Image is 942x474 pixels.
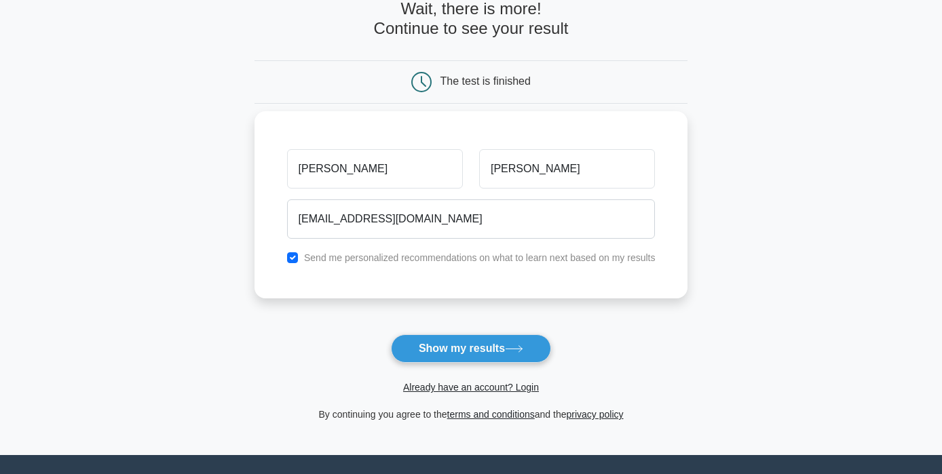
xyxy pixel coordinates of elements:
div: The test is finished [440,75,531,87]
input: Last name [479,149,655,189]
input: First name [287,149,463,189]
a: terms and conditions [447,409,535,420]
input: Email [287,199,656,239]
a: privacy policy [567,409,624,420]
label: Send me personalized recommendations on what to learn next based on my results [304,252,656,263]
a: Already have an account? Login [403,382,539,393]
button: Show my results [391,334,551,363]
div: By continuing you agree to the and the [246,406,696,422]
